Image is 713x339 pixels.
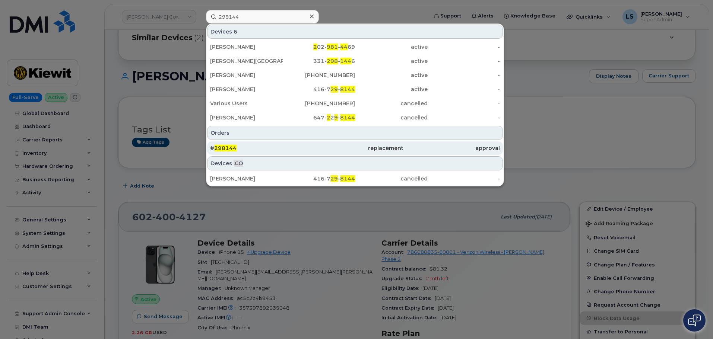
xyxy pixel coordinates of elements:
[283,175,355,182] div: 416-7 -
[210,57,283,65] div: [PERSON_NAME][GEOGRAPHIC_DATA]
[428,100,500,107] div: -
[207,97,503,110] a: Various Users[PHONE_NUMBER]cancelled-
[355,71,428,79] div: active
[340,114,355,121] span: 8144
[207,141,503,155] a: #298144replacementapproval
[207,156,503,170] div: Devices
[340,58,351,64] span: 144
[355,43,428,51] div: active
[355,57,428,65] div: active
[206,10,319,23] input: Find something...
[355,86,428,93] div: active
[688,314,701,326] img: Open chat
[283,100,355,107] div: [PHONE_NUMBER]
[210,100,283,107] div: Various Users
[210,43,283,51] div: [PERSON_NAME]
[327,44,338,50] span: 981
[207,40,503,54] a: [PERSON_NAME]202-981-4469active-
[428,175,500,182] div: -
[283,43,355,51] div: 02- - 69
[207,126,503,140] div: Orders
[340,44,348,50] span: 44
[428,71,500,79] div: -
[307,144,403,152] div: replacement
[283,114,355,121] div: 647- 2 -
[283,57,355,65] div: 331- - 6
[313,44,317,50] span: 2
[428,43,500,51] div: -
[234,160,243,167] span: .CO
[210,175,283,182] div: [PERSON_NAME]
[283,86,355,93] div: 416-7 -
[207,68,503,82] a: [PERSON_NAME][PHONE_NUMBER]active-
[327,114,330,121] span: 2
[340,175,355,182] span: 8144
[428,114,500,121] div: -
[334,114,338,121] span: 9
[207,83,503,96] a: [PERSON_NAME]416-729-8144active-
[428,86,500,93] div: -
[355,100,428,107] div: cancelled
[330,86,338,93] span: 29
[210,114,283,121] div: [PERSON_NAME]
[207,54,503,68] a: [PERSON_NAME][GEOGRAPHIC_DATA]331-298-1446active-
[403,144,500,152] div: approval
[207,172,503,185] a: [PERSON_NAME]416-729-8144cancelled-
[428,57,500,65] div: -
[283,71,355,79] div: [PHONE_NUMBER]
[234,28,237,35] span: 6
[210,144,307,152] div: #
[207,25,503,39] div: Devices
[210,86,283,93] div: [PERSON_NAME]
[327,58,338,64] span: 298
[330,175,338,182] span: 29
[340,86,355,93] span: 8144
[355,175,428,182] div: cancelled
[214,145,237,151] span: 298144
[210,71,283,79] div: [PERSON_NAME]
[355,114,428,121] div: cancelled
[207,111,503,124] a: [PERSON_NAME]647-229-8144cancelled-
